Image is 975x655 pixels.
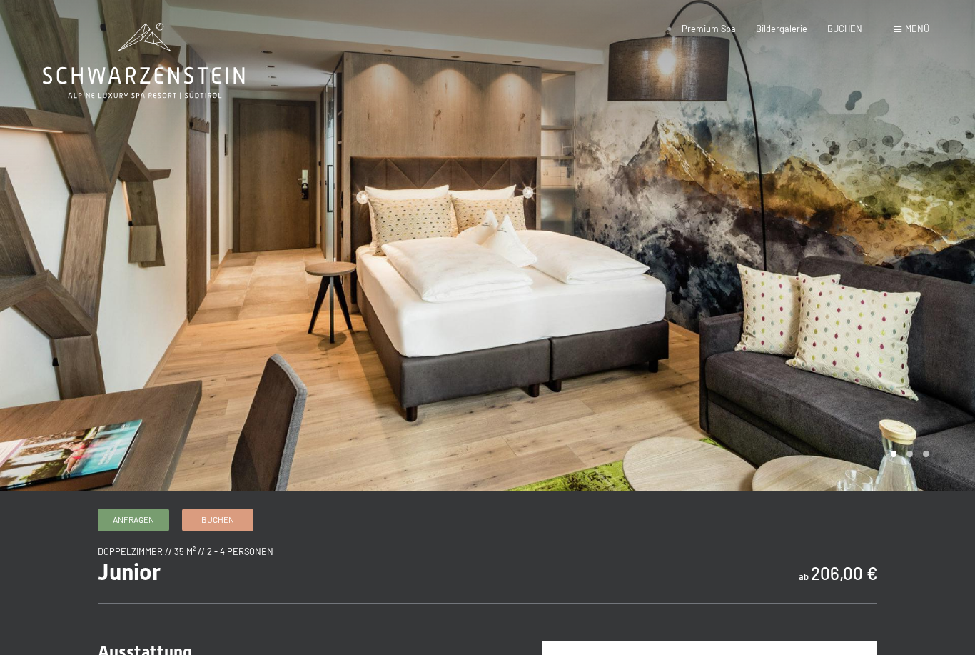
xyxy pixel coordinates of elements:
[98,559,161,586] span: Junior
[113,514,154,526] span: Anfragen
[98,509,168,531] a: Anfragen
[183,509,253,531] a: Buchen
[799,571,809,582] span: ab
[756,23,807,34] a: Bildergalerie
[682,23,736,34] a: Premium Spa
[827,23,862,34] a: BUCHEN
[98,546,273,557] span: Doppelzimmer // 35 m² // 2 - 4 Personen
[811,563,877,584] b: 206,00 €
[201,514,234,526] span: Buchen
[905,23,929,34] span: Menü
